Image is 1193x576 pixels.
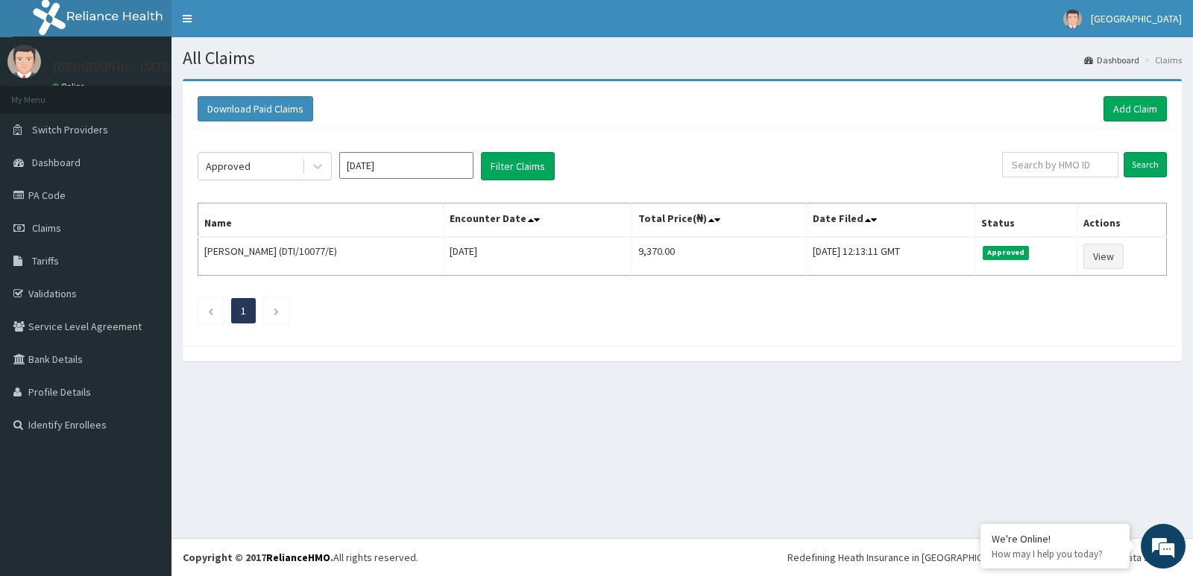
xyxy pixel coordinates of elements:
[632,203,806,238] th: Total Price(₦)
[339,152,473,179] input: Select Month and Year
[992,532,1118,545] div: We're Online!
[207,304,214,317] a: Previous page
[1124,152,1167,177] input: Search
[32,123,108,136] span: Switch Providers
[266,551,330,564] a: RelianceHMO
[183,48,1182,68] h1: All Claims
[1104,96,1167,121] a: Add Claim
[983,246,1030,259] span: Approved
[481,152,555,180] button: Filter Claims
[1084,54,1139,66] a: Dashboard
[1083,244,1124,269] a: View
[1002,152,1119,177] input: Search by HMO ID
[632,237,806,276] td: 9,370.00
[171,538,1193,576] footer: All rights reserved.
[273,304,280,317] a: Next page
[206,159,251,174] div: Approved
[1077,203,1167,238] th: Actions
[32,156,81,169] span: Dashboard
[1091,12,1182,25] span: [GEOGRAPHIC_DATA]
[183,551,333,564] strong: Copyright © 2017 .
[975,203,1077,238] th: Status
[992,548,1118,560] p: How may I help you today?
[1063,10,1082,28] img: User Image
[198,237,444,276] td: [PERSON_NAME] (DTI/10077/E)
[52,81,88,92] a: Online
[32,254,59,268] span: Tariffs
[52,60,175,74] p: [GEOGRAPHIC_DATA]
[443,237,632,276] td: [DATE]
[443,203,632,238] th: Encounter Date
[806,203,975,238] th: Date Filed
[1141,54,1182,66] li: Claims
[32,221,61,235] span: Claims
[806,237,975,276] td: [DATE] 12:13:11 GMT
[787,550,1182,565] div: Redefining Heath Insurance in [GEOGRAPHIC_DATA] using Telemedicine and Data Science!
[198,96,313,121] button: Download Paid Claims
[241,304,246,317] a: Page 1 is your current page
[7,45,41,78] img: User Image
[198,203,444,238] th: Name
